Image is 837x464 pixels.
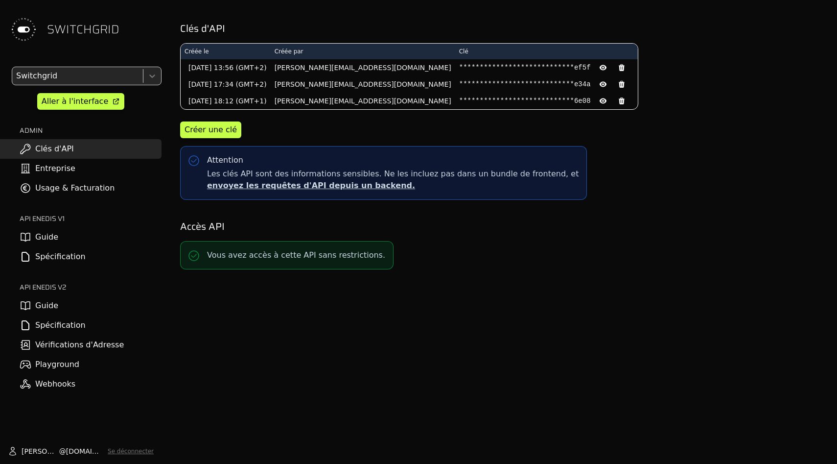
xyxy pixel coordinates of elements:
th: Clé [455,44,638,59]
div: Aller à l'interface [42,96,108,107]
span: [PERSON_NAME] [22,446,59,456]
td: [DATE] 13:56 (GMT+2) [181,59,271,76]
h2: API ENEDIS v2 [20,282,162,292]
span: Les clés API sont des informations sensibles. Ne les incluez pas dans un bundle de frontend, et [207,168,579,192]
h2: Clés d'API [180,22,823,35]
th: Créée le [181,44,271,59]
span: @ [59,446,66,456]
button: Créer une clé [180,122,241,138]
h2: Accès API [180,220,823,233]
a: Aller à l'interface [37,93,124,110]
td: [DATE] 17:34 (GMT+2) [181,76,271,93]
button: Se déconnecter [108,447,154,455]
p: Vous avez accès à cette API sans restrictions. [207,249,385,261]
th: Créée par [271,44,455,59]
td: [DATE] 18:12 (GMT+1) [181,93,271,109]
td: [PERSON_NAME][EMAIL_ADDRESS][DOMAIN_NAME] [271,59,455,76]
p: envoyez les requêtes d'API depuis un backend. [207,180,579,192]
h2: API ENEDIS v1 [20,214,162,223]
span: SWITCHGRID [47,22,119,37]
span: [DOMAIN_NAME] [66,446,104,456]
td: [PERSON_NAME][EMAIL_ADDRESS][DOMAIN_NAME] [271,93,455,109]
div: Attention [207,154,243,166]
h2: ADMIN [20,125,162,135]
img: Switchgrid Logo [8,14,39,45]
td: [PERSON_NAME][EMAIL_ADDRESS][DOMAIN_NAME] [271,76,455,93]
div: Créer une clé [185,124,237,136]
